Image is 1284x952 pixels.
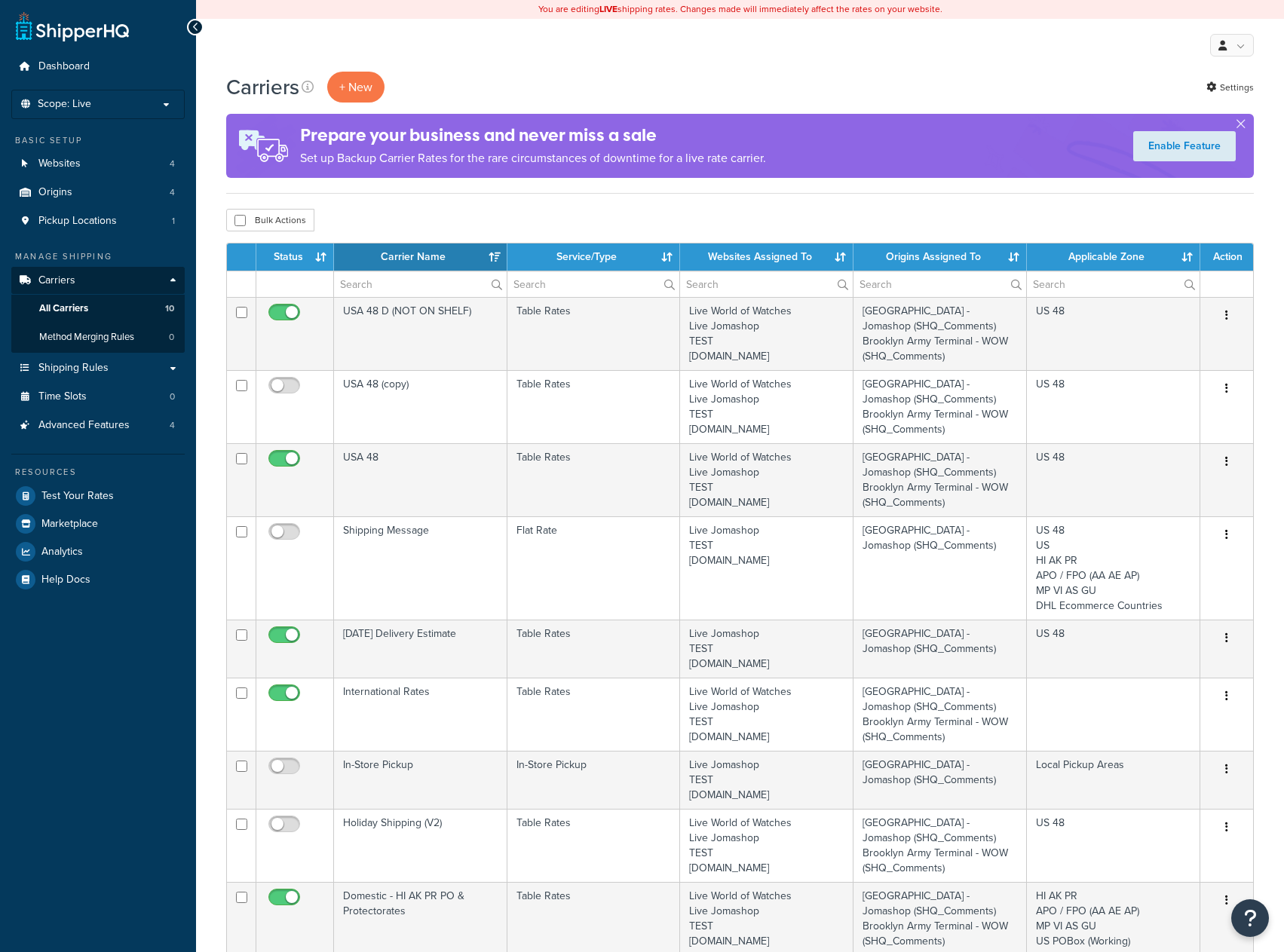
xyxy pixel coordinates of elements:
td: Table Rates [507,297,681,370]
span: 4 [170,186,175,199]
td: Table Rates [507,678,681,751]
button: Bulk Actions [226,209,314,231]
div: Manage Shipping [11,250,185,263]
span: Websites [38,158,81,170]
td: In-Store Pickup [334,751,507,809]
th: Status: activate to sort column ascending [256,243,334,271]
td: [GEOGRAPHIC_DATA] - Jomashop (SHQ_Comments) Brooklyn Army Terminal - WOW (SHQ_Comments) [853,678,1027,751]
div: Basic Setup [11,134,185,147]
a: Method Merging Rules 0 [11,323,185,351]
td: US 48 US HI AK PR APO / FPO (AA AE AP) MP VI AS GU DHL Ecommerce Countries [1027,516,1200,620]
span: Pickup Locations [38,215,117,228]
a: Advanced Features 4 [11,412,185,439]
td: US 48 [1027,443,1200,516]
td: US 48 [1027,620,1200,678]
span: 4 [170,158,175,170]
li: Advanced Features [11,412,185,439]
span: Shipping Rules [38,362,109,375]
td: [DATE] Delivery Estimate [334,620,507,678]
td: Table Rates [507,443,681,516]
li: Origins [11,179,185,207]
td: Local Pickup Areas [1027,751,1200,809]
a: Websites 4 [11,150,185,178]
th: Websites Assigned To: activate to sort column ascending [680,243,853,271]
td: Flat Rate [507,516,681,620]
td: US 48 [1027,809,1200,882]
td: [GEOGRAPHIC_DATA] - Jomashop (SHQ_Comments) Brooklyn Army Terminal - WOW (SHQ_Comments) [853,370,1027,443]
input: Search [680,271,853,297]
td: USA 48 [334,443,507,516]
input: Search [507,271,680,297]
span: 1 [172,215,175,228]
span: All Carriers [39,302,88,315]
td: [GEOGRAPHIC_DATA] - Jomashop (SHQ_Comments) [853,620,1027,678]
a: Help Docs [11,566,185,593]
td: Table Rates [507,370,681,443]
span: Advanced Features [38,419,130,432]
li: Carriers [11,267,185,353]
input: Search [853,271,1026,297]
span: Time Slots [38,390,87,403]
th: Carrier Name: activate to sort column ascending [334,243,507,271]
a: Pickup Locations 1 [11,207,185,235]
span: 0 [170,390,175,403]
a: Shipping Rules [11,354,185,382]
td: Live World of Watches Live Jomashop TEST [DOMAIN_NAME] [680,297,853,370]
a: Analytics [11,538,185,565]
td: US 48 [1027,297,1200,370]
span: Dashboard [38,60,90,73]
span: 10 [165,302,174,315]
td: [GEOGRAPHIC_DATA] - Jomashop (SHQ_Comments) Brooklyn Army Terminal - WOW (SHQ_Comments) [853,809,1027,882]
a: Time Slots 0 [11,383,185,411]
li: All Carriers [11,295,185,323]
a: Marketplace [11,510,185,537]
th: Action [1200,243,1253,271]
b: LIVE [599,2,617,16]
li: Websites [11,150,185,178]
a: Test Your Rates [11,482,185,510]
td: Shipping Message [334,516,507,620]
td: Holiday Shipping (V2) [334,809,507,882]
td: International Rates [334,678,507,751]
span: Origins [38,186,72,199]
a: Dashboard [11,53,185,81]
td: Table Rates [507,620,681,678]
a: Carriers [11,267,185,295]
input: Search [1027,271,1200,297]
h4: Prepare your business and never miss a sale [300,123,766,148]
td: [GEOGRAPHIC_DATA] - Jomashop (SHQ_Comments) [853,751,1027,809]
span: 0 [169,331,174,344]
td: Live Jomashop TEST [DOMAIN_NAME] [680,751,853,809]
div: Resources [11,466,185,479]
th: Origins Assigned To: activate to sort column ascending [853,243,1027,271]
td: [GEOGRAPHIC_DATA] - Jomashop (SHQ_Comments) [853,516,1027,620]
td: [GEOGRAPHIC_DATA] - Jomashop (SHQ_Comments) Brooklyn Army Terminal - WOW (SHQ_Comments) [853,297,1027,370]
td: [GEOGRAPHIC_DATA] - Jomashop (SHQ_Comments) Brooklyn Army Terminal - WOW (SHQ_Comments) [853,443,1027,516]
td: USA 48 (copy) [334,370,507,443]
a: Settings [1206,77,1254,98]
button: + New [327,72,385,103]
td: Live Jomashop TEST [DOMAIN_NAME] [680,620,853,678]
td: USA 48 D (NOT ON SHELF) [334,297,507,370]
td: Live Jomashop TEST [DOMAIN_NAME] [680,516,853,620]
td: Live World of Watches Live Jomashop TEST [DOMAIN_NAME] [680,809,853,882]
span: Test Your Rates [41,490,114,503]
h1: Carriers [226,72,299,102]
span: Method Merging Rules [39,331,134,344]
p: Set up Backup Carrier Rates for the rare circumstances of downtime for a live rate carrier. [300,148,766,169]
img: ad-rules-rateshop-fe6ec290ccb7230408bd80ed9643f0289d75e0ffd9eb532fc0e269fcd187b520.png [226,114,300,178]
a: Enable Feature [1133,131,1236,161]
td: Live World of Watches Live Jomashop TEST [DOMAIN_NAME] [680,678,853,751]
td: In-Store Pickup [507,751,681,809]
li: Method Merging Rules [11,323,185,351]
th: Applicable Zone: activate to sort column ascending [1027,243,1200,271]
input: Search [334,271,507,297]
td: Live World of Watches Live Jomashop TEST [DOMAIN_NAME] [680,370,853,443]
span: Analytics [41,546,83,559]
